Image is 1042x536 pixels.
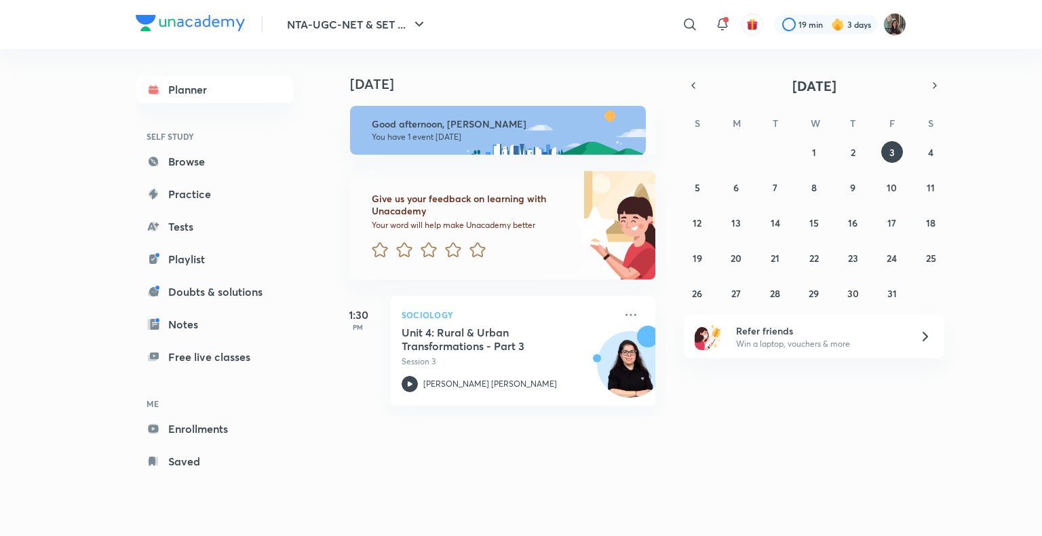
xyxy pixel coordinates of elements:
[803,212,825,233] button: October 15, 2025
[725,212,747,233] button: October 13, 2025
[847,287,859,300] abbr: October 30, 2025
[136,180,293,208] a: Practice
[136,15,245,31] img: Company Logo
[765,247,786,269] button: October 21, 2025
[883,13,906,36] img: Yashika Sanjay Hargunani
[733,181,739,194] abbr: October 6, 2025
[695,117,700,130] abbr: Sunday
[928,146,933,159] abbr: October 4, 2025
[350,76,669,92] h4: [DATE]
[773,181,777,194] abbr: October 7, 2025
[725,247,747,269] button: October 20, 2025
[831,18,845,31] img: streak
[136,278,293,305] a: Doubts & solutions
[733,117,741,130] abbr: Monday
[136,311,293,338] a: Notes
[136,76,293,103] a: Planner
[921,483,1027,521] iframe: Help widget launcher
[927,181,935,194] abbr: October 11, 2025
[887,216,896,229] abbr: October 17, 2025
[746,18,758,31] img: avatar
[695,323,722,350] img: referral
[809,252,819,265] abbr: October 22, 2025
[881,282,903,304] button: October 31, 2025
[279,11,436,38] button: NTA-UGC-NET & SET ...
[741,14,763,35] button: avatar
[881,212,903,233] button: October 17, 2025
[372,132,634,142] p: You have 1 event [DATE]
[809,287,819,300] abbr: October 29, 2025
[402,356,615,368] p: Session 3
[693,216,701,229] abbr: October 12, 2025
[803,247,825,269] button: October 22, 2025
[765,176,786,198] button: October 7, 2025
[881,247,903,269] button: October 24, 2025
[136,415,293,442] a: Enrollments
[809,216,819,229] abbr: October 15, 2025
[811,181,817,194] abbr: October 8, 2025
[920,176,942,198] button: October 11, 2025
[842,141,864,163] button: October 2, 2025
[687,212,708,233] button: October 12, 2025
[736,338,903,350] p: Win a laptop, vouchers & more
[848,216,857,229] abbr: October 16, 2025
[812,146,816,159] abbr: October 1, 2025
[687,247,708,269] button: October 19, 2025
[136,213,293,240] a: Tests
[372,118,634,130] h6: Good afternoon, [PERSON_NAME]
[848,252,858,265] abbr: October 23, 2025
[402,307,615,323] p: Sociology
[687,176,708,198] button: October 5, 2025
[881,141,903,163] button: October 3, 2025
[423,378,557,390] p: [PERSON_NAME] [PERSON_NAME]
[687,282,708,304] button: October 26, 2025
[920,212,942,233] button: October 18, 2025
[765,282,786,304] button: October 28, 2025
[926,252,936,265] abbr: October 25, 2025
[725,176,747,198] button: October 6, 2025
[811,117,820,130] abbr: Wednesday
[881,176,903,198] button: October 10, 2025
[725,282,747,304] button: October 27, 2025
[136,125,293,148] h6: SELF STUDY
[850,117,855,130] abbr: Thursday
[803,141,825,163] button: October 1, 2025
[402,326,571,353] h5: Unit 4: Rural & Urban Transformations - Part 3
[528,171,655,280] img: feedback_image
[695,181,700,194] abbr: October 5, 2025
[773,117,778,130] abbr: Tuesday
[598,339,663,404] img: Avatar
[765,212,786,233] button: October 14, 2025
[372,220,570,231] p: Your word will help make Unacademy better
[331,307,385,323] h5: 1:30
[842,282,864,304] button: October 30, 2025
[889,146,895,159] abbr: October 3, 2025
[731,252,741,265] abbr: October 20, 2025
[731,216,741,229] abbr: October 13, 2025
[350,106,646,155] img: afternoon
[851,146,855,159] abbr: October 2, 2025
[842,247,864,269] button: October 23, 2025
[736,324,903,338] h6: Refer friends
[926,216,935,229] abbr: October 18, 2025
[136,448,293,475] a: Saved
[920,141,942,163] button: October 4, 2025
[136,246,293,273] a: Playlist
[887,252,897,265] abbr: October 24, 2025
[803,282,825,304] button: October 29, 2025
[850,181,855,194] abbr: October 9, 2025
[920,247,942,269] button: October 25, 2025
[771,216,780,229] abbr: October 14, 2025
[692,287,702,300] abbr: October 26, 2025
[842,176,864,198] button: October 9, 2025
[372,193,570,217] h6: Give us your feedback on learning with Unacademy
[887,181,897,194] abbr: October 10, 2025
[136,148,293,175] a: Browse
[928,117,933,130] abbr: Saturday
[703,76,925,95] button: [DATE]
[889,117,895,130] abbr: Friday
[842,212,864,233] button: October 16, 2025
[331,323,385,331] p: PM
[887,287,897,300] abbr: October 31, 2025
[803,176,825,198] button: October 8, 2025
